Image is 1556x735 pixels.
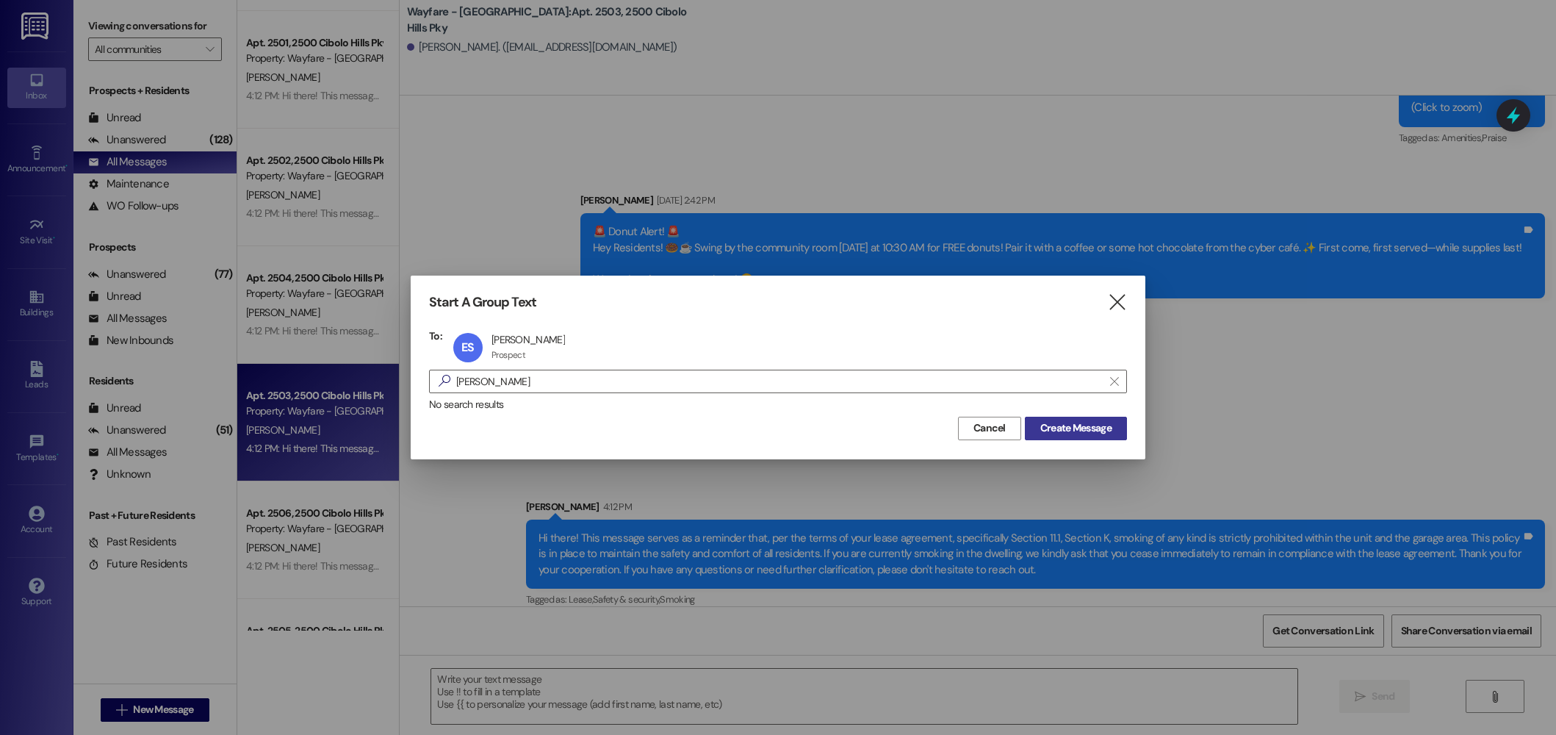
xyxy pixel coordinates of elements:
i:  [1107,295,1127,310]
h3: To: [429,329,442,343]
button: Clear text [1103,370,1126,392]
div: No search results [429,397,1127,412]
span: ES [461,340,474,355]
input: Search for any contact or apartment [456,371,1103,392]
div: [PERSON_NAME] [491,333,565,346]
span: Create Message [1040,420,1112,436]
div: Prospect [491,349,525,361]
h3: Start A Group Text [429,294,536,311]
button: Cancel [958,417,1021,440]
i:  [1110,376,1118,387]
button: Create Message [1025,417,1127,440]
i:  [433,373,456,389]
span: Cancel [973,420,1006,436]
